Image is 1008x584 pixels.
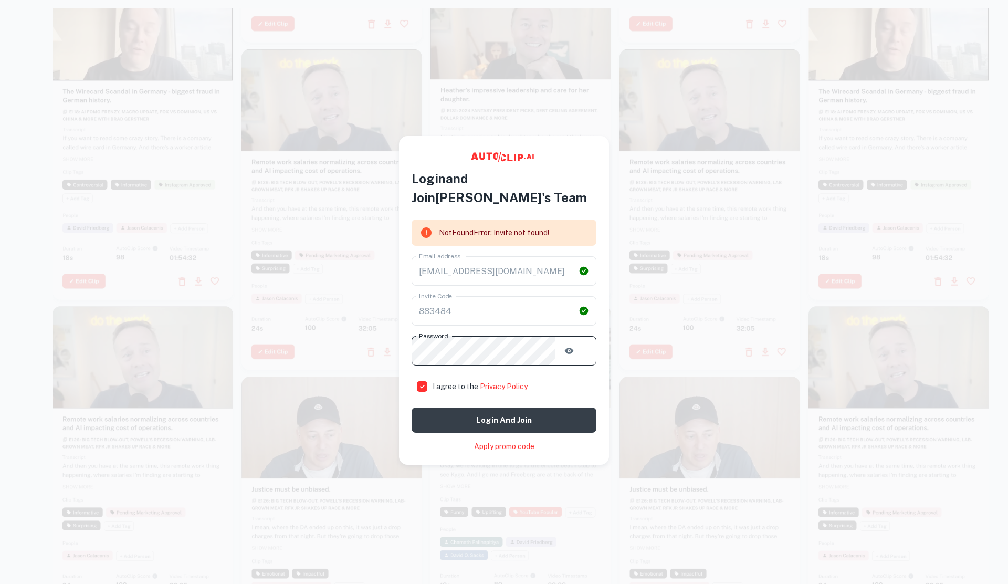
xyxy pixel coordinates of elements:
[474,441,534,452] a: Apply promo code
[412,169,596,207] h4: Login and Join [PERSON_NAME]'s Team
[419,331,448,340] label: Password
[419,291,452,300] label: Invite Code
[480,382,528,391] a: Privacy Policy
[419,252,460,260] label: Email address
[412,408,596,433] button: Login and join
[433,382,528,391] span: I agree to the
[439,223,549,243] div: NotFoundError: Invite not found!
